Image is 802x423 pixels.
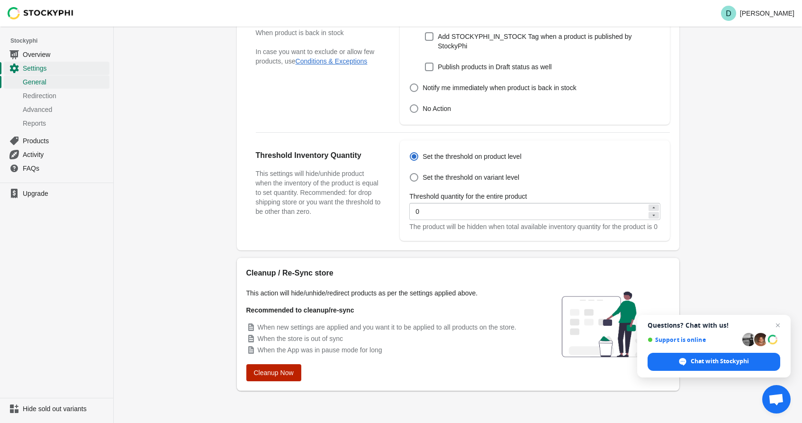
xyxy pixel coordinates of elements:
p: [PERSON_NAME] [740,9,794,17]
span: Overview [23,50,108,59]
span: Stockyphi [10,36,113,46]
button: Cleanup Now [246,364,301,381]
span: Redirection [23,91,108,101]
a: Reports [4,116,109,130]
span: Publish products in Draft status as well [438,62,551,72]
a: Overview [4,47,109,61]
a: Upgrade [4,187,109,200]
text: D [726,9,731,18]
a: Products [4,134,109,147]
span: Set the threshold on variant level [423,173,519,182]
div: Open chat [762,385,791,414]
span: When the store is out of sync [258,335,343,342]
span: Activity [23,150,108,159]
a: General [4,75,109,89]
span: Close chat [772,320,784,331]
span: Support is online [648,336,739,343]
span: Products [23,136,108,146]
h2: Threshold Inventory Quantity [256,150,381,161]
a: Redirection [4,89,109,102]
span: Cleanup Now [254,369,294,377]
span: Chat with Stockyphi [691,357,749,366]
span: Upgrade [23,189,108,198]
span: Settings [23,64,108,73]
img: Stockyphi [8,7,74,19]
p: In case you want to exclude or allow few products, use [256,47,381,66]
span: Add STOCKYPHI_IN_STOCK Tag when a product is published by StockyPhi [438,32,660,51]
a: Activity [4,147,109,161]
div: Chat with Stockyphi [648,353,780,371]
strong: Recommended to cleanup/re-sync [246,306,354,314]
p: This action will hide/unhide/redirect products as per the settings applied above. [246,288,531,298]
span: Questions? Chat with us! [648,322,780,329]
span: When new settings are applied and you want it to be applied to all products on the store. [258,323,516,331]
div: The product will be hidden when total available inventory quantity for the product is 0 [409,222,660,231]
h3: This settings will hide/unhide product when the inventory of the product is equal to set quantity... [256,169,381,216]
h2: Cleanup / Re-Sync store [246,267,531,279]
span: Avatar with initials D [721,6,736,21]
button: Avatar with initials D[PERSON_NAME] [717,4,798,23]
h3: When product is back in stock [256,28,381,37]
span: General [23,77,108,87]
span: Set the threshold on product level [423,152,522,161]
a: Advanced [4,102,109,116]
label: Threshold quantity for the entire product [409,192,527,201]
a: Settings [4,61,109,75]
span: No Action [423,104,451,113]
span: Hide sold out variants [23,404,108,414]
span: When the App was in pause mode for long [258,346,382,354]
button: Conditions & Exceptions [296,57,368,65]
span: Reports [23,119,108,128]
span: Notify me immediately when product is back in stock [423,83,576,92]
a: Hide sold out variants [4,402,109,415]
a: FAQs [4,161,109,175]
span: Advanced [23,105,108,114]
span: FAQs [23,164,108,173]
